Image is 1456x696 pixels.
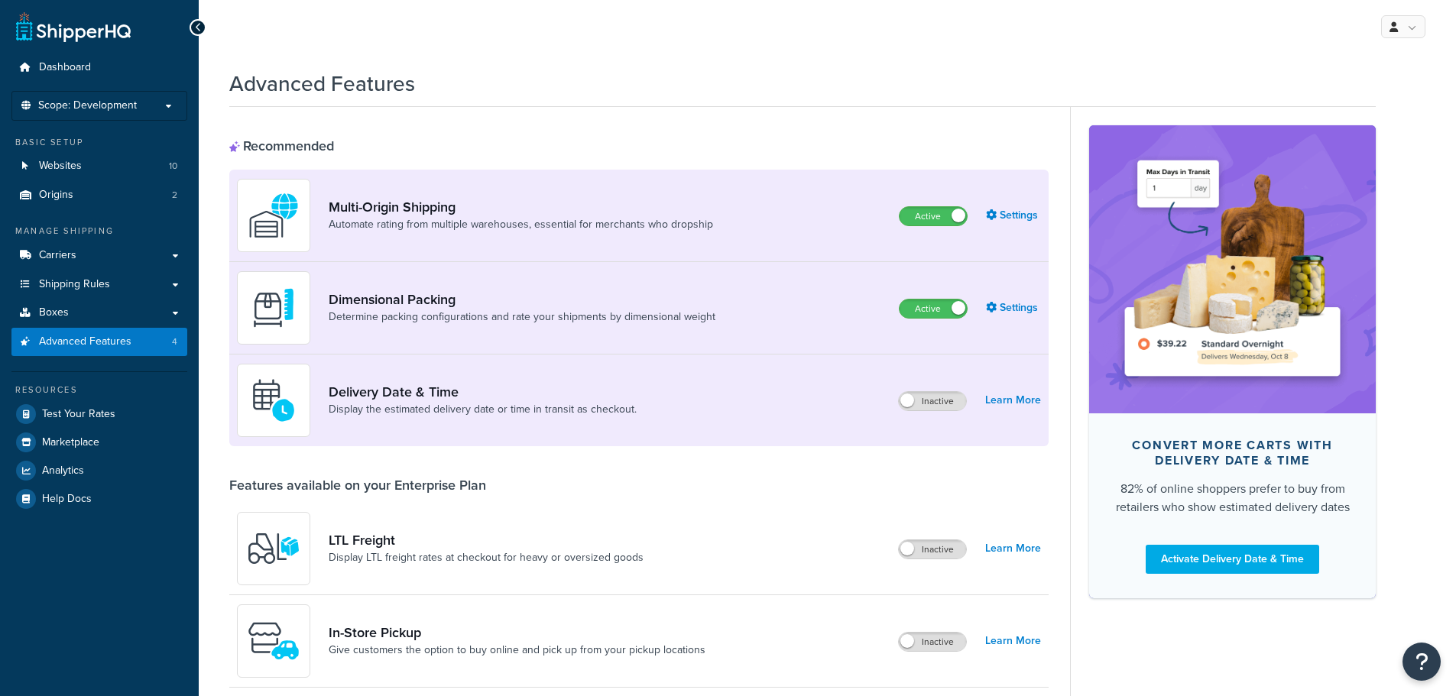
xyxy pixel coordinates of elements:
button: Open Resource Center [1402,643,1441,681]
span: 4 [172,335,177,348]
a: LTL Freight [329,532,644,549]
a: Dimensional Packing [329,291,715,308]
a: Determine packing configurations and rate your shipments by dimensional weight [329,309,715,325]
img: feature-image-ddt-36eae7f7280da8017bfb280eaccd9c446f90b1fe08728e4019434db127062ab4.png [1112,148,1353,390]
a: Settings [986,205,1041,226]
a: Boxes [11,299,187,327]
a: Settings [986,297,1041,319]
a: Help Docs [11,485,187,513]
div: Basic Setup [11,136,187,149]
a: Display the estimated delivery date or time in transit as checkout. [329,402,637,417]
span: Dashboard [39,61,91,74]
span: 10 [169,160,177,173]
a: Learn More [985,390,1041,411]
a: Dashboard [11,53,187,82]
span: Origins [39,189,73,202]
span: Help Docs [42,493,92,506]
label: Inactive [899,633,966,651]
img: gfkeb5ejjkALwAAAABJRU5ErkJggg== [247,374,300,427]
a: Learn More [985,538,1041,559]
img: y79ZsPf0fXUFUhFXDzUgf+ktZg5F2+ohG75+v3d2s1D9TjoU8PiyCIluIjV41seZevKCRuEjTPPOKHJsQcmKCXGdfprl3L4q7... [247,522,300,575]
li: Origins [11,181,187,209]
span: Scope: Development [38,99,137,112]
img: WatD5o0RtDAAAAAElFTkSuQmCC [247,189,300,242]
a: Activate Delivery Date & Time [1146,545,1319,574]
div: Convert more carts with delivery date & time [1114,438,1351,468]
div: Recommended [229,138,334,154]
a: In-Store Pickup [329,624,705,641]
span: Marketplace [42,436,99,449]
a: Origins2 [11,181,187,209]
a: Learn More [985,630,1041,652]
a: Test Your Rates [11,400,187,428]
span: Analytics [42,465,84,477]
a: Shipping Rules [11,270,187,299]
span: Carriers [39,249,76,262]
div: Features available on your Enterprise Plan [229,477,486,494]
img: wfgcfpwTIucLEAAAAASUVORK5CYII= [247,614,300,668]
a: Websites10 [11,152,187,180]
a: Marketplace [11,429,187,456]
a: Multi-Origin Shipping [329,199,713,215]
label: Inactive [899,540,966,558]
li: Advanced Features [11,328,187,356]
a: Automate rating from multiple warehouses, essential for merchants who dropship [329,217,713,232]
a: Analytics [11,457,187,484]
label: Active [900,299,967,318]
div: Manage Shipping [11,225,187,238]
a: Give customers the option to buy online and pick up from your pickup locations [329,643,705,658]
span: 2 [172,189,177,202]
span: Boxes [39,306,69,319]
a: Carriers [11,241,187,270]
span: Websites [39,160,82,173]
h1: Advanced Features [229,69,415,99]
span: Test Your Rates [42,408,115,421]
div: 82% of online shoppers prefer to buy from retailers who show estimated delivery dates [1114,480,1351,516]
span: Advanced Features [39,335,131,348]
a: Display LTL freight rates at checkout for heavy or oversized goods [329,550,644,565]
a: Advanced Features4 [11,328,187,356]
a: Delivery Date & Time [329,384,637,400]
label: Active [900,207,967,225]
span: Shipping Rules [39,278,110,291]
div: Resources [11,384,187,397]
img: DTVBYsAAAAAASUVORK5CYII= [247,281,300,335]
li: Websites [11,152,187,180]
label: Inactive [899,392,966,410]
